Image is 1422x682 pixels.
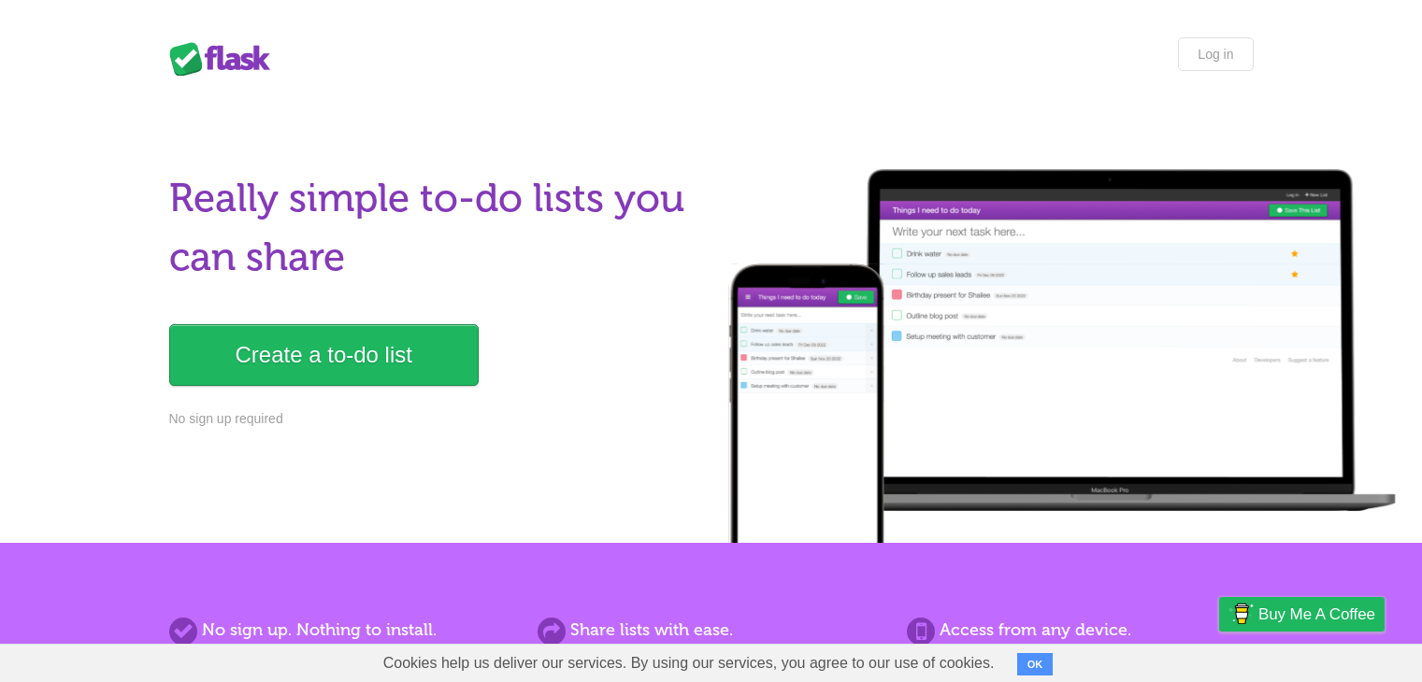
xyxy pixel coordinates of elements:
span: Buy me a coffee [1258,598,1375,631]
button: OK [1017,653,1054,675]
a: Buy me a coffee [1219,597,1385,632]
a: Log in [1178,37,1253,71]
img: Buy me a coffee [1228,598,1254,630]
p: No sign up required [169,409,700,429]
a: Create a to-do list [169,324,479,386]
div: Flask Lists [169,42,281,76]
h2: Share lists with ease. [538,618,883,643]
h2: No sign up. Nothing to install. [169,618,515,643]
h1: Really simple to-do lists you can share [169,169,700,287]
h2: Access from any device. [907,618,1253,643]
span: Cookies help us deliver our services. By using our services, you agree to our use of cookies. [365,645,1013,682]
